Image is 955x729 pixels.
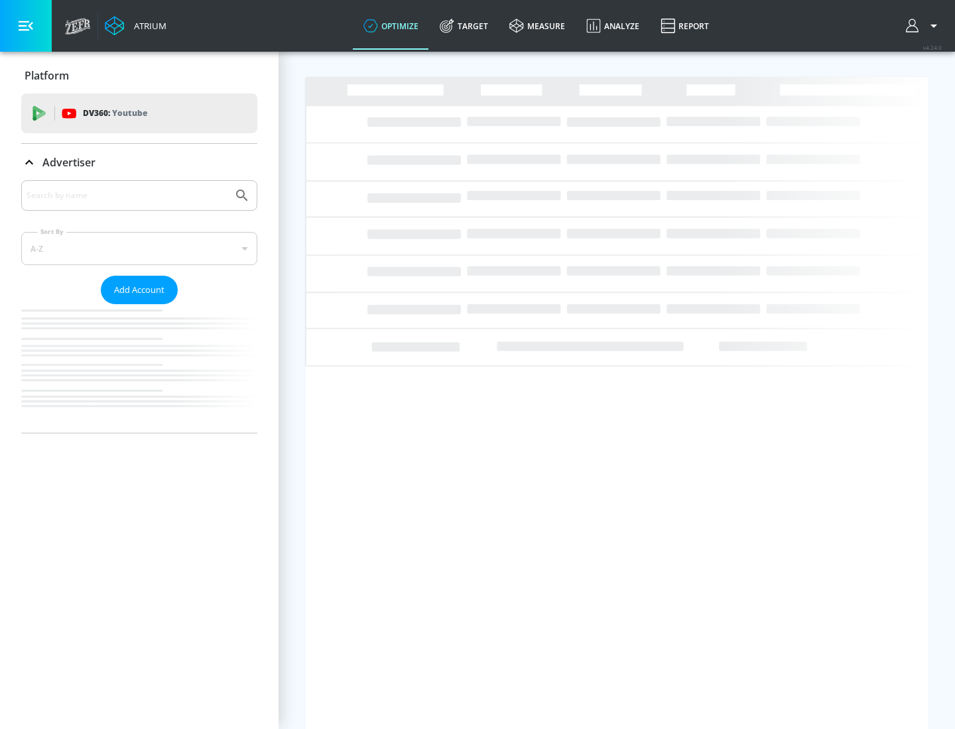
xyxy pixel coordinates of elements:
[576,2,650,50] a: Analyze
[21,57,257,94] div: Platform
[129,20,166,32] div: Atrium
[105,16,166,36] a: Atrium
[114,282,164,298] span: Add Account
[21,304,257,433] nav: list of Advertiser
[429,2,499,50] a: Target
[353,2,429,50] a: optimize
[112,106,147,120] p: Youtube
[25,68,69,83] p: Platform
[83,106,147,121] p: DV360:
[21,232,257,265] div: A-Z
[42,155,95,170] p: Advertiser
[101,276,178,304] button: Add Account
[923,44,942,51] span: v 4.24.0
[21,144,257,181] div: Advertiser
[38,227,66,236] label: Sort By
[27,187,227,204] input: Search by name
[21,180,257,433] div: Advertiser
[21,93,257,133] div: DV360: Youtube
[650,2,720,50] a: Report
[499,2,576,50] a: measure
